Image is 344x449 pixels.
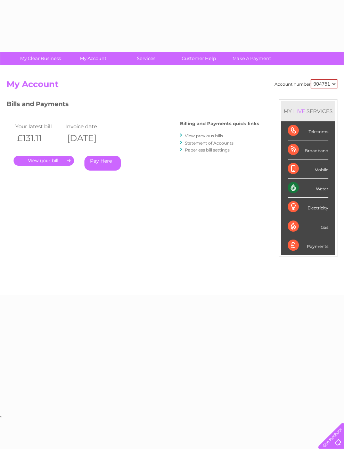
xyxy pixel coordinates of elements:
div: MY SERVICES [281,101,335,121]
div: Mobile [288,159,328,179]
a: Paperless bill settings [185,147,230,153]
h4: Billing and Payments quick links [180,121,259,126]
a: Customer Help [170,52,228,65]
a: Pay Here [84,156,121,171]
div: LIVE [292,108,306,114]
a: Statement of Accounts [185,140,234,146]
th: £131.11 [14,131,64,145]
a: My Account [65,52,122,65]
th: [DATE] [64,131,114,145]
div: Gas [288,217,328,236]
h3: Bills and Payments [7,99,259,111]
div: Payments [288,236,328,255]
div: Broadband [288,140,328,159]
div: Electricity [288,198,328,217]
a: My Clear Business [12,52,69,65]
div: Water [288,179,328,198]
a: Make A Payment [223,52,280,65]
a: Services [117,52,175,65]
h2: My Account [7,79,337,93]
a: View previous bills [185,133,223,138]
div: Account number [275,79,337,88]
div: Telecoms [288,121,328,140]
a: . [14,156,74,166]
td: Invoice date [64,122,114,131]
td: Your latest bill [14,122,64,131]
